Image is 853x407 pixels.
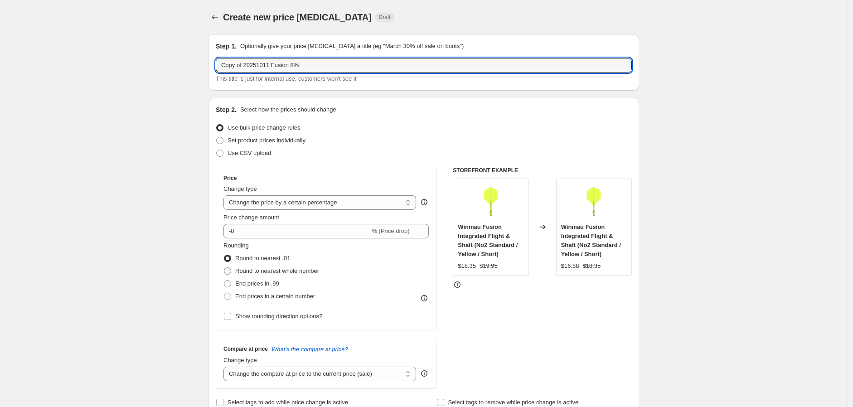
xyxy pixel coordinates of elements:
span: Create new price [MEDICAL_DATA] [223,12,372,22]
p: Optionally give your price [MEDICAL_DATA] a title (eg "March 30% off sale on boots") [240,42,464,51]
span: Round to nearest .01 [235,255,290,262]
strike: $19.95 [480,262,498,271]
img: wf701-1_80x.jpg [576,184,612,220]
span: Select tags to add while price change is active [228,399,348,406]
button: Price change jobs [208,11,221,24]
input: -15 [223,224,370,238]
span: % (Price drop) [372,228,409,234]
div: help [420,369,429,378]
span: Change type [223,185,257,192]
span: End prices in a certain number [235,293,315,300]
span: End prices in .99 [235,280,279,287]
h2: Step 1. [216,42,237,51]
span: Change type [223,357,257,363]
div: $18.35 [458,262,476,271]
input: 30% off holiday sale [216,58,632,73]
span: Select tags to remove while price change is active [448,399,579,406]
p: Select how the prices should change [240,105,336,114]
span: Price change amount [223,214,279,221]
span: Use bulk price change rules [228,124,300,131]
h3: Price [223,174,237,182]
img: wf701-1_80x.jpg [473,184,509,220]
span: Show rounding direction options? [235,313,322,320]
span: Rounding [223,242,249,249]
span: Use CSV upload [228,150,271,156]
span: Round to nearest whole number [235,267,319,274]
button: What's the compare at price? [271,346,348,353]
div: $16.88 [561,262,579,271]
h6: STOREFRONT EXAMPLE [453,167,632,174]
h3: Compare at price [223,345,268,353]
div: help [420,198,429,207]
span: Winmau Fusion Integrated Flight & Shaft (No2 Standard / Yellow / Short) [561,223,621,257]
span: Set product prices individually [228,137,305,144]
strike: $18.35 [582,262,601,271]
span: Draft [379,14,391,21]
h2: Step 2. [216,105,237,114]
span: Winmau Fusion Integrated Flight & Shaft (No2 Standard / Yellow / Short) [458,223,518,257]
span: This title is just for internal use, customers won't see it [216,75,356,82]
